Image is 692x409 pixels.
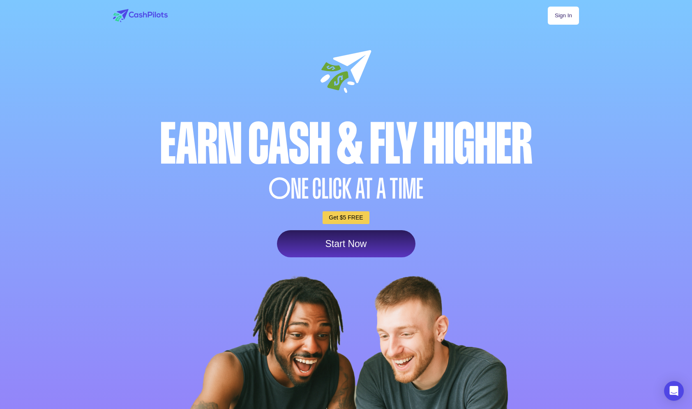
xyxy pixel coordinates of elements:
[269,175,291,203] span: O
[664,381,684,401] div: Open Intercom Messenger
[113,9,168,22] img: logo
[111,175,581,203] div: NE CLICK AT A TIME
[548,7,579,25] a: Sign In
[323,211,369,224] a: Get $5 FREE
[277,230,415,257] a: Start Now
[111,116,581,173] div: Earn Cash & Fly higher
